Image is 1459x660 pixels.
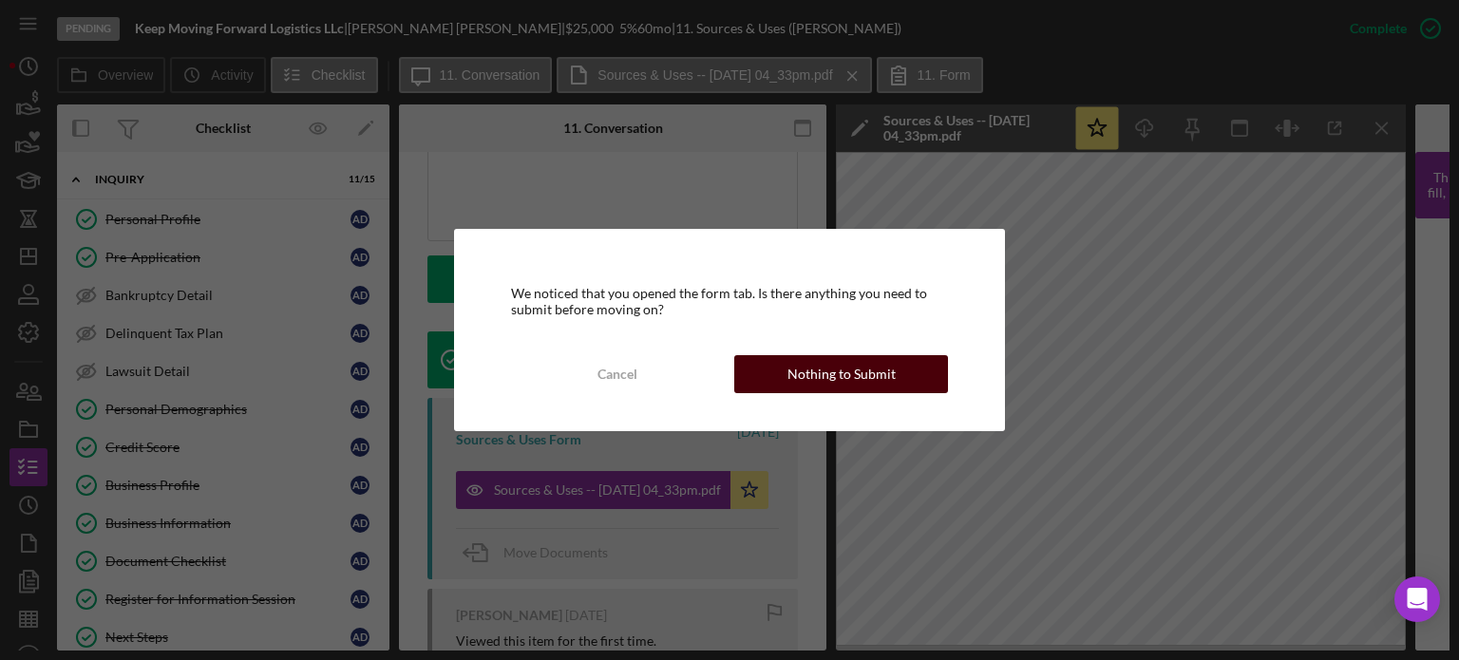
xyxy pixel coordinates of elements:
div: Open Intercom Messenger [1394,576,1440,622]
button: Cancel [511,355,725,393]
div: We noticed that you opened the form tab. Is there anything you need to submit before moving on? [511,286,949,316]
div: Cancel [597,355,637,393]
button: Nothing to Submit [734,355,948,393]
div: Nothing to Submit [787,355,896,393]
